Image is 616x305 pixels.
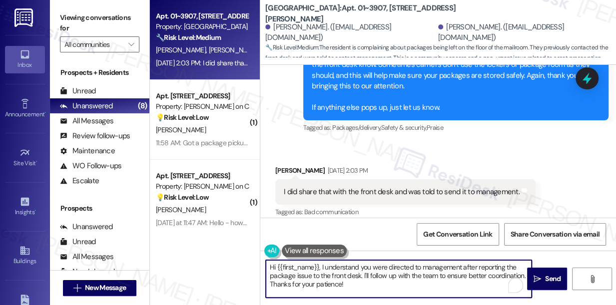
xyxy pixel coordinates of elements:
[312,49,593,113] div: Hi [PERSON_NAME], the site team asked me to share that in the future, it’s best to let the front ...
[60,101,113,111] div: Unanswered
[527,268,567,290] button: Send
[50,203,149,214] div: Prospects
[5,193,45,220] a: Insights •
[73,284,81,292] i: 
[63,280,137,296] button: New Message
[265,3,465,24] b: [GEOGRAPHIC_DATA]: Apt. 01~3907, [STREET_ADDRESS][PERSON_NAME]
[266,260,532,298] textarea: To enrich screen reader interactions, please activate Accessibility in Grammarly extension settings
[60,10,139,36] label: Viewing conversations for
[156,138,522,147] div: 11:58 AM: Got a package pickup notification and I won’t be able to pick it up until [DATE]. Can y...
[85,283,126,293] span: New Message
[275,205,536,219] div: Tagged as:
[265,22,436,43] div: [PERSON_NAME]. ([EMAIL_ADDRESS][DOMAIN_NAME])
[60,237,96,247] div: Unread
[60,146,115,156] div: Maintenance
[50,67,149,78] div: Prospects + Residents
[5,144,45,171] a: Site Visit •
[156,181,248,192] div: Property: [PERSON_NAME] on Canal
[438,22,609,43] div: [PERSON_NAME]. ([EMAIL_ADDRESS][DOMAIN_NAME])
[64,36,123,52] input: All communities
[427,123,443,132] span: Praise
[417,223,499,246] button: Get Conversation Link
[265,42,616,64] span: : The resident is complaining about packages being left on the floor of the mailroom. They previo...
[135,98,149,114] div: (8)
[588,275,596,283] i: 
[36,158,37,165] span: •
[60,116,113,126] div: All Messages
[5,242,45,269] a: Buildings
[156,193,209,202] strong: 💡 Risk Level: Low
[275,165,536,179] div: [PERSON_NAME]
[284,187,520,197] div: I did share that with the front desk and was told to send it to management.
[5,46,45,73] a: Inbox
[381,123,426,132] span: Safety & security ,
[156,101,248,112] div: Property: [PERSON_NAME] on Canal
[156,125,206,134] span: [PERSON_NAME]
[423,229,492,240] span: Get Conversation Link
[209,45,259,54] span: [PERSON_NAME]
[303,120,609,135] div: Tagged as:
[44,109,46,116] span: •
[545,274,561,284] span: Send
[156,113,209,122] strong: 💡 Risk Level: Low
[156,11,248,21] div: Apt. 01~3907, [STREET_ADDRESS][PERSON_NAME]
[128,40,134,48] i: 
[332,123,381,132] span: Packages/delivery ,
[156,91,248,101] div: Apt. [STREET_ADDRESS]
[156,218,383,227] div: [DATE] at 11:47 AM: Hello - how do I submit a maintenance request on the app?
[60,131,130,141] div: Review follow-ups
[304,208,358,216] span: Bad communication
[14,8,35,27] img: ResiDesk Logo
[325,165,368,176] div: [DATE] 2:03 PM
[156,58,419,67] div: [DATE] 2:03 PM: I did share that with the front desk and was told to send it to management.
[511,229,600,240] span: Share Conversation via email
[504,223,606,246] button: Share Conversation via email
[534,275,541,283] i: 
[265,43,318,51] strong: 🔧 Risk Level: Medium
[156,45,209,54] span: [PERSON_NAME]
[60,176,99,186] div: Escalate
[60,267,118,277] div: New Inbounds
[60,86,96,96] div: Unread
[156,205,206,214] span: [PERSON_NAME]
[156,21,248,32] div: Property: [GEOGRAPHIC_DATA]
[60,252,113,262] div: All Messages
[34,207,36,214] span: •
[60,222,113,232] div: Unanswered
[156,171,248,181] div: Apt. [STREET_ADDRESS]
[156,33,221,42] strong: 🔧 Risk Level: Medium
[60,161,121,171] div: WO Follow-ups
